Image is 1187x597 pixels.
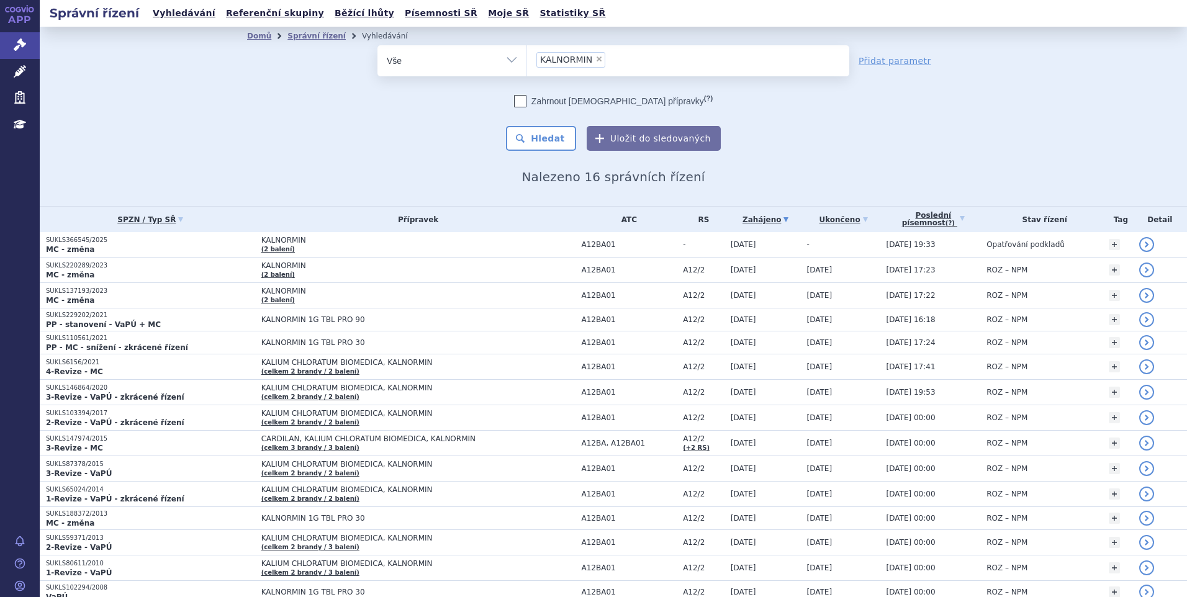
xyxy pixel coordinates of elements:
span: KALNORMIN [540,55,592,64]
a: Zahájeno [731,211,801,228]
p: SUKLS188372/2013 [46,509,255,518]
a: detail [1139,288,1154,303]
a: detail [1139,511,1154,526]
span: × [595,55,603,63]
span: - [683,240,724,249]
span: A12BA01 [581,464,677,473]
p: SUKLS80611/2010 [46,559,255,568]
a: (2 balení) [261,297,295,303]
span: A12BA01 [581,240,677,249]
span: KALNORMIN 1G TBL PRO 30 [261,514,572,523]
span: [DATE] [807,588,833,596]
a: Přidat parametr [859,55,931,67]
span: [DATE] 17:23 [887,266,936,274]
a: detail [1139,312,1154,327]
span: [DATE] [807,338,833,347]
span: ROZ – NPM [986,588,1027,596]
span: [DATE] [807,464,833,473]
span: [DATE] 16:18 [887,315,936,324]
span: [DATE] [807,490,833,498]
span: [DATE] 19:33 [887,240,936,249]
strong: 3-Revize - VaPÚ - zkrácené řízení [46,393,184,402]
span: A12BA01 [581,362,677,371]
span: A12BA01 [581,413,677,422]
strong: MC - změna [46,519,94,527]
a: Referenční skupiny [222,5,328,22]
a: detail [1139,461,1154,476]
span: [DATE] [807,439,833,447]
a: + [1109,361,1120,372]
span: A12BA01 [581,266,677,274]
span: [DATE] 00:00 [887,588,936,596]
span: [DATE] [731,514,756,523]
span: A12/2 [683,514,724,523]
a: (celkem 2 brandy / 2 balení) [261,368,359,375]
p: SUKLS59371/2013 [46,534,255,542]
a: Moje SŘ [484,5,533,22]
a: + [1109,264,1120,276]
span: [DATE] [731,563,756,572]
p: SUKLS137193/2023 [46,287,255,295]
span: [DATE] [731,315,756,324]
span: ROZ – NPM [986,388,1027,397]
span: KALIUM CHLORATUM BIOMEDICA, KALNORMIN [261,409,572,418]
span: KALNORMIN 1G TBL PRO 30 [261,588,572,596]
p: SUKLS65024/2014 [46,485,255,494]
label: Zahrnout [DEMOGRAPHIC_DATA] přípravky [514,95,713,107]
button: Uložit do sledovaných [587,126,721,151]
a: detail [1139,436,1154,451]
p: SUKLS110561/2021 [46,334,255,343]
span: [DATE] [807,388,833,397]
abbr: (?) [704,94,713,102]
span: A12/2 [683,413,724,422]
a: (celkem 2 brandy / 2 balení) [261,393,359,400]
input: KALNORMIN [609,52,616,67]
a: (celkem 2 brandy / 3 balení) [261,569,359,576]
button: Hledat [506,126,576,151]
span: A12/2 [683,291,724,300]
a: detail [1139,560,1154,575]
span: KALNORMIN 1G TBL PRO 90 [261,315,572,324]
a: (celkem 2 brandy / 2 balení) [261,470,359,477]
span: ROZ – NPM [986,439,1027,447]
strong: 2-Revize - VaPÚ - zkrácené řízení [46,418,184,427]
span: KALIUM CHLORATUM BIOMEDICA, KALNORMIN [261,485,572,494]
span: A12/2 [683,490,724,498]
p: SUKLS229202/2021 [46,311,255,320]
span: A12BA01 [581,490,677,498]
p: SUKLS220289/2023 [46,261,255,270]
p: SUKLS102294/2008 [46,583,255,592]
span: [DATE] 00:00 [887,464,936,473]
a: Běžící lhůty [331,5,398,22]
span: A12/2 [683,388,724,397]
span: CARDILAN, KALIUM CHLORATUM BIOMEDICA, KALNORMIN [261,434,572,443]
a: + [1109,239,1120,250]
strong: 3-Revize - MC [46,444,103,452]
span: [DATE] [731,413,756,422]
a: + [1109,562,1120,573]
a: + [1109,290,1120,301]
span: [DATE] [731,266,756,274]
a: (+2 RS) [683,444,710,451]
span: [DATE] 00:00 [887,439,936,447]
span: A12/2 [683,464,724,473]
th: Přípravek [255,207,575,232]
span: A12/2 [683,538,724,547]
span: A12/2 [683,434,724,443]
span: ROZ – NPM [986,291,1027,300]
strong: 3-Revize - VaPÚ [46,469,112,478]
span: [DATE] 00:00 [887,490,936,498]
span: ROZ – NPM [986,362,1027,371]
span: [DATE] [807,514,833,523]
span: KALNORMIN [261,287,572,295]
span: [DATE] [807,291,833,300]
span: A12BA01 [581,588,677,596]
span: A12/2 [683,266,724,274]
span: Opatřování podkladů [986,240,1065,249]
span: A12BA01 [581,338,677,347]
a: + [1109,438,1120,449]
strong: 4-Revize - MC [46,367,103,376]
span: [DATE] [807,266,833,274]
a: detail [1139,410,1154,425]
span: [DATE] 19:53 [887,388,936,397]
